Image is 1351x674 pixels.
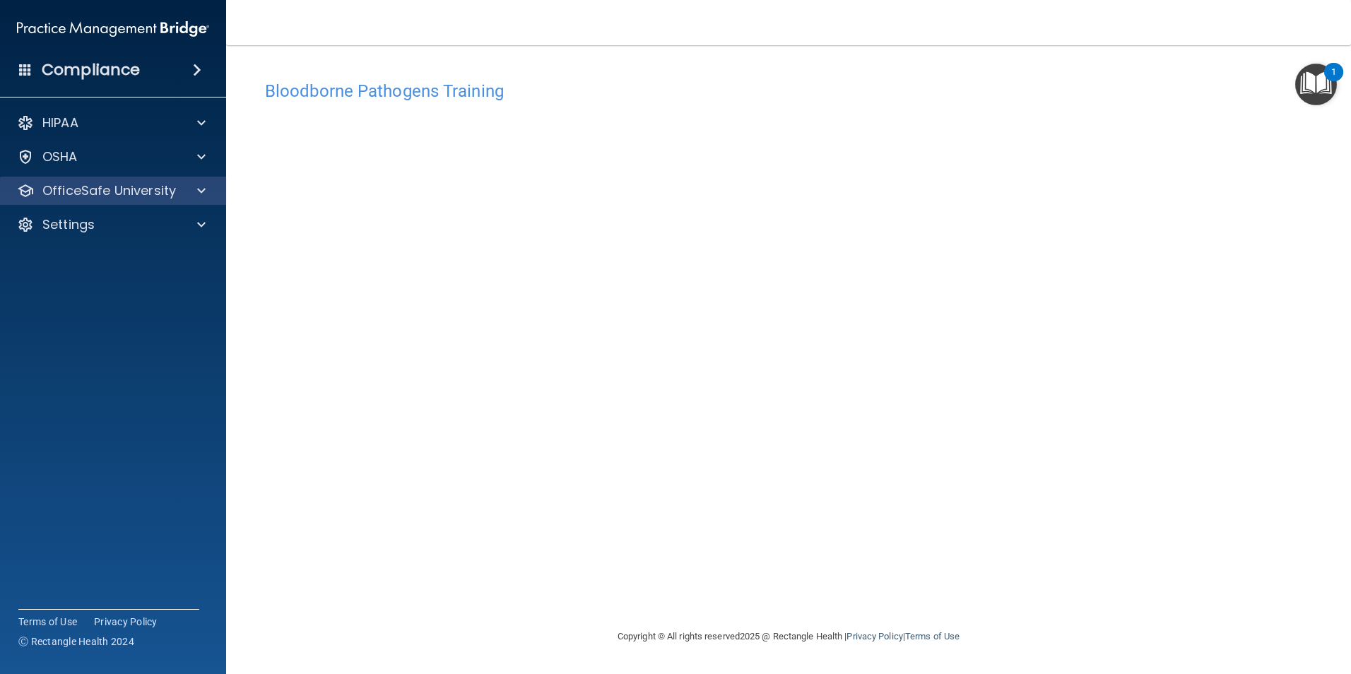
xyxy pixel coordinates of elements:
a: Settings [17,216,206,233]
div: Copyright © All rights reserved 2025 @ Rectangle Health | | [531,614,1046,659]
div: 1 [1331,72,1336,90]
iframe: bbp [265,108,1312,543]
p: OSHA [42,148,78,165]
a: Privacy Policy [846,631,902,642]
h4: Bloodborne Pathogens Training [265,82,1312,100]
a: HIPAA [17,114,206,131]
p: OfficeSafe University [42,182,176,199]
button: Open Resource Center, 1 new notification [1295,64,1337,105]
p: HIPAA [42,114,78,131]
a: OSHA [17,148,206,165]
a: Terms of Use [18,615,77,629]
a: Privacy Policy [94,615,158,629]
span: Ⓒ Rectangle Health 2024 [18,634,134,649]
a: Terms of Use [905,631,960,642]
h4: Compliance [42,60,140,80]
p: Settings [42,216,95,233]
a: OfficeSafe University [17,182,206,199]
img: PMB logo [17,15,209,43]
